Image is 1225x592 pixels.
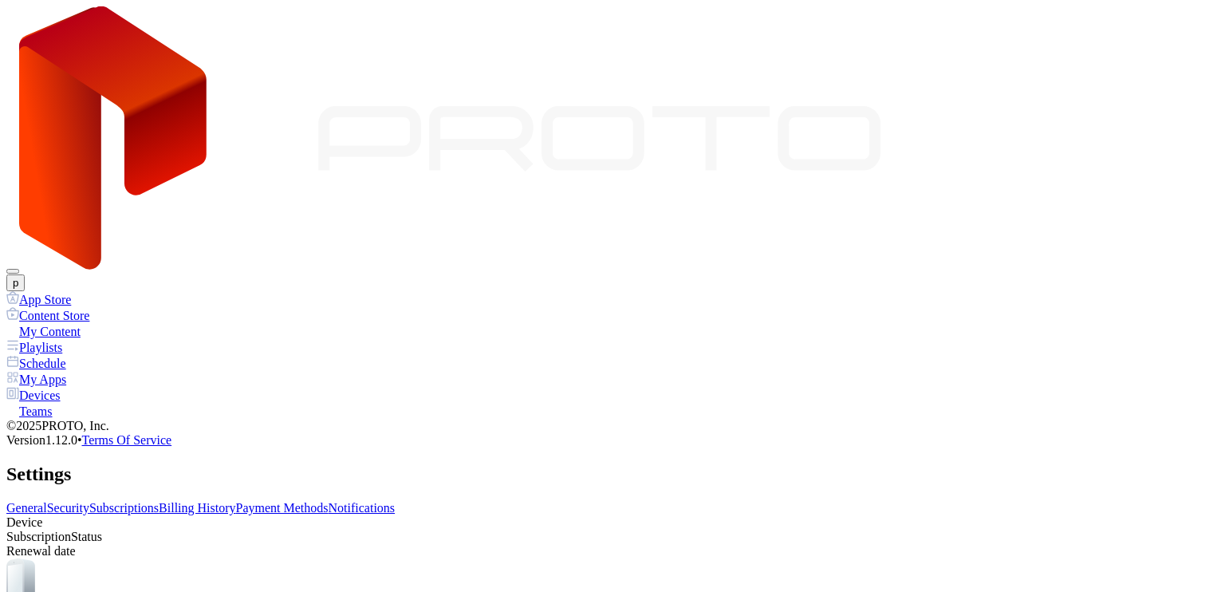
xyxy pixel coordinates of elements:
[236,501,329,515] a: Payment Methods
[6,274,25,291] button: p
[6,403,1219,419] a: Teams
[6,515,1219,530] div: Device
[82,433,172,447] a: Terms Of Service
[6,355,1219,371] a: Schedule
[6,323,1219,339] a: My Content
[6,433,82,447] span: Version 1.12.0 •
[6,544,1219,558] div: Renewal date
[89,501,159,515] a: Subscriptions
[6,464,1219,485] h2: Settings
[6,530,1219,544] div: Status
[6,387,1219,403] a: Devices
[6,419,1219,433] div: © 2025 PROTO, Inc.
[6,501,47,515] a: General
[6,371,1219,387] a: My Apps
[329,501,396,515] a: Notifications
[47,501,89,515] a: Security
[6,339,1219,355] a: Playlists
[159,501,235,515] a: Billing History
[6,307,1219,323] a: Content Store
[6,530,71,543] span: Subscription
[6,291,1219,307] a: App Store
